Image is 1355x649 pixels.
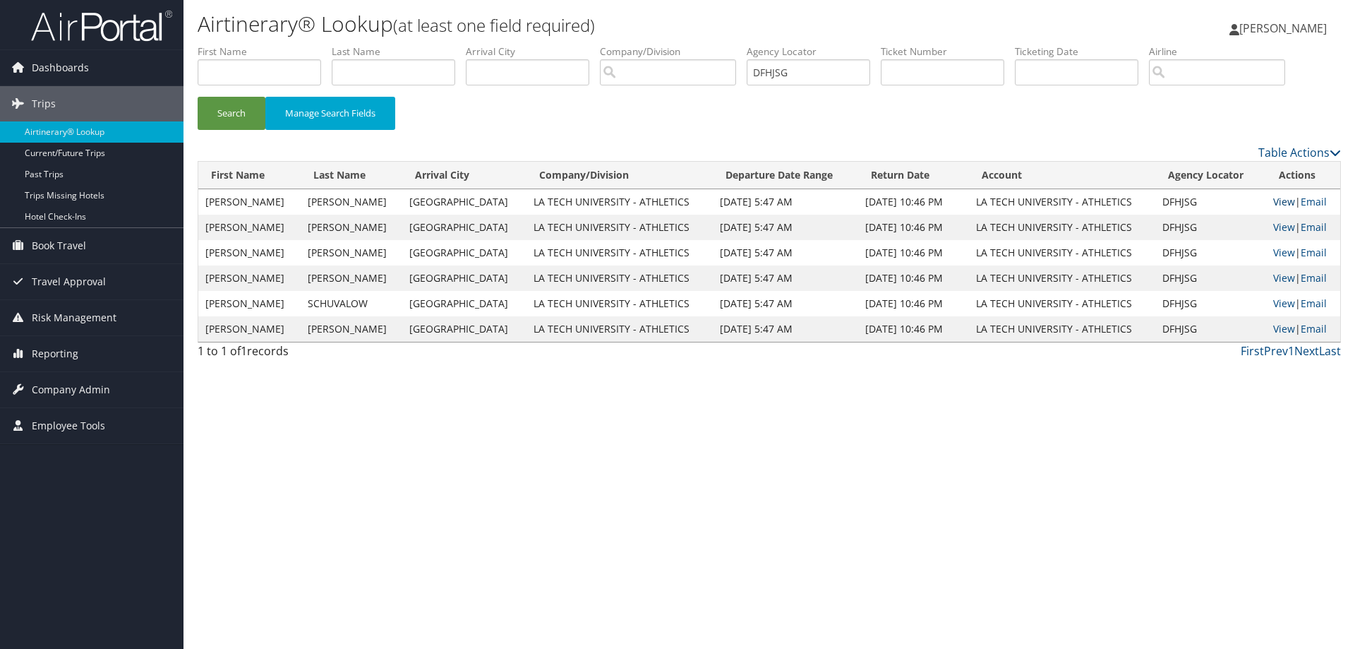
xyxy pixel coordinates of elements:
span: Travel Approval [32,264,106,299]
td: DFHJSG [1155,240,1266,266]
span: Risk Management [32,300,116,335]
td: [GEOGRAPHIC_DATA] [402,189,526,215]
td: | [1266,215,1340,240]
label: First Name [198,44,332,59]
a: Email [1301,322,1327,335]
td: [PERSON_NAME] [301,215,403,240]
a: Email [1301,220,1327,234]
td: | [1266,316,1340,342]
td: [DATE] 5:47 AM [713,291,858,316]
th: Return Date: activate to sort column ascending [858,162,969,189]
td: [DATE] 5:47 AM [713,215,858,240]
button: Manage Search Fields [265,97,395,130]
td: [DATE] 10:46 PM [858,240,969,266]
td: LA TECH UNIVERSITY - ATHLETICS [969,215,1155,240]
td: LA TECH UNIVERSITY - ATHLETICS [969,291,1155,316]
td: LA TECH UNIVERSITY - ATHLETICS [526,189,713,215]
td: | [1266,240,1340,266]
td: LA TECH UNIVERSITY - ATHLETICS [526,266,713,291]
span: Reporting [32,336,78,371]
span: Employee Tools [32,408,105,443]
td: [DATE] 10:46 PM [858,291,969,316]
a: View [1273,297,1295,310]
th: Departure Date Range: activate to sort column ascending [713,162,858,189]
a: Email [1301,246,1327,259]
td: [DATE] 5:47 AM [713,316,858,342]
th: Arrival City: activate to sort column ascending [402,162,526,189]
h1: Airtinerary® Lookup [198,9,960,39]
td: LA TECH UNIVERSITY - ATHLETICS [526,240,713,266]
td: [PERSON_NAME] [301,189,403,215]
td: | [1266,189,1340,215]
span: Trips [32,86,56,121]
th: Actions [1266,162,1340,189]
td: [PERSON_NAME] [198,291,301,316]
td: [PERSON_NAME] [198,316,301,342]
label: Arrival City [466,44,600,59]
td: DFHJSG [1155,291,1266,316]
td: LA TECH UNIVERSITY - ATHLETICS [969,240,1155,266]
td: [PERSON_NAME] [301,266,403,291]
label: Company/Division [600,44,747,59]
label: Last Name [332,44,466,59]
a: Table Actions [1258,145,1341,160]
span: [PERSON_NAME] [1239,20,1327,36]
td: DFHJSG [1155,316,1266,342]
span: Company Admin [32,372,110,407]
td: [GEOGRAPHIC_DATA] [402,266,526,291]
a: Email [1301,195,1327,208]
td: [DATE] 10:46 PM [858,266,969,291]
a: View [1273,220,1295,234]
a: Email [1301,271,1327,285]
a: Email [1301,297,1327,310]
a: View [1273,271,1295,285]
td: [DATE] 5:47 AM [713,240,858,266]
td: | [1266,266,1340,291]
td: [GEOGRAPHIC_DATA] [402,215,526,240]
img: airportal-logo.png [31,9,172,42]
td: [GEOGRAPHIC_DATA] [402,240,526,266]
small: (at least one field required) [393,13,595,37]
a: View [1273,195,1295,208]
div: 1 to 1 of records [198,343,468,367]
a: View [1273,322,1295,335]
td: SCHUVALOW [301,291,403,316]
td: LA TECH UNIVERSITY - ATHLETICS [526,215,713,240]
td: [PERSON_NAME] [198,189,301,215]
button: Search [198,97,265,130]
td: [DATE] 10:46 PM [858,215,969,240]
td: DFHJSG [1155,189,1266,215]
td: | [1266,291,1340,316]
td: [PERSON_NAME] [198,215,301,240]
td: [PERSON_NAME] [198,266,301,291]
td: [DATE] 10:46 PM [858,189,969,215]
label: Agency Locator [747,44,881,59]
a: Next [1294,343,1319,359]
th: Last Name: activate to sort column ascending [301,162,403,189]
td: [DATE] 10:46 PM [858,316,969,342]
span: Dashboards [32,50,89,85]
td: LA TECH UNIVERSITY - ATHLETICS [969,266,1155,291]
label: Ticket Number [881,44,1015,59]
th: Company/Division [526,162,713,189]
td: [PERSON_NAME] [301,316,403,342]
a: View [1273,246,1295,259]
a: [PERSON_NAME] [1229,7,1341,49]
a: Last [1319,343,1341,359]
th: Account: activate to sort column ascending [969,162,1155,189]
a: First [1241,343,1264,359]
td: DFHJSG [1155,266,1266,291]
td: [PERSON_NAME] [301,240,403,266]
td: DFHJSG [1155,215,1266,240]
td: LA TECH UNIVERSITY - ATHLETICS [526,316,713,342]
span: Book Travel [32,228,86,263]
td: [GEOGRAPHIC_DATA] [402,316,526,342]
td: [GEOGRAPHIC_DATA] [402,291,526,316]
span: 1 [241,343,247,359]
label: Ticketing Date [1015,44,1149,59]
a: Prev [1264,343,1288,359]
td: [PERSON_NAME] [198,240,301,266]
a: 1 [1288,343,1294,359]
td: LA TECH UNIVERSITY - ATHLETICS [526,291,713,316]
th: First Name: activate to sort column ascending [198,162,301,189]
